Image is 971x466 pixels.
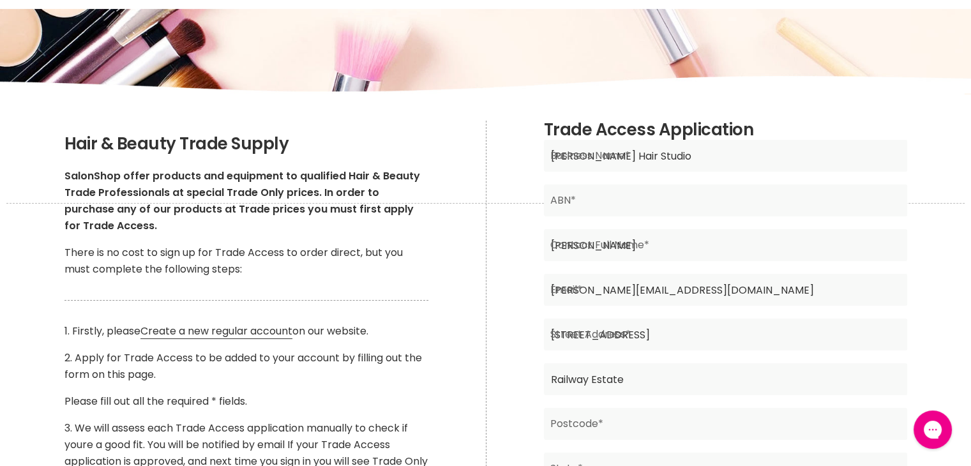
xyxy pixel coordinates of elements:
p: SalonShop offer products and equipment to qualified Hair & Beauty Trade Professionals at special ... [64,168,428,234]
p: 2. Apply for Trade Access to be added to your account by filling out the form on this page. [64,350,428,383]
a: Create a new regular account [140,324,292,339]
h2: Trade Access Application [544,121,907,140]
h2: Hair & Beauty Trade Supply [64,135,428,154]
p: Please fill out all the required * fields. [64,393,428,410]
iframe: Gorgias live chat messenger [907,406,958,453]
p: There is no cost to sign up for Trade Access to order direct, but you must complete the following... [64,244,428,278]
p: 1. Firstly, please on our website. [64,323,428,340]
